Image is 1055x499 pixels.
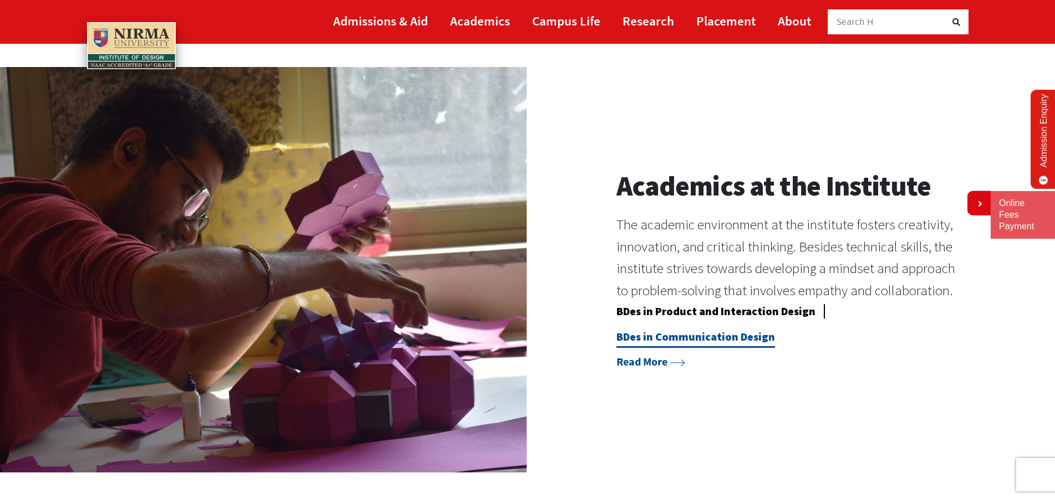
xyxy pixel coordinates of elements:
span: Search H [837,16,874,28]
p: The academic environment at the institute fosters creativity, innovation, and critical thinking. ... [616,214,967,302]
a: Research [623,8,674,33]
a: Admissions & Aid [333,8,428,33]
a: Placement [696,8,756,33]
img: main_logo [87,22,176,70]
a: Online Fees Payment [999,198,1047,232]
a: About [778,8,811,33]
a: Read More [616,354,685,368]
a: BDes in Communication Design [616,330,775,348]
a: BDes in Product and Interaction Design [616,304,816,322]
a: Academics [450,8,510,33]
h2: Academics at the Institute [616,169,967,203]
a: Campus Life [532,8,600,33]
